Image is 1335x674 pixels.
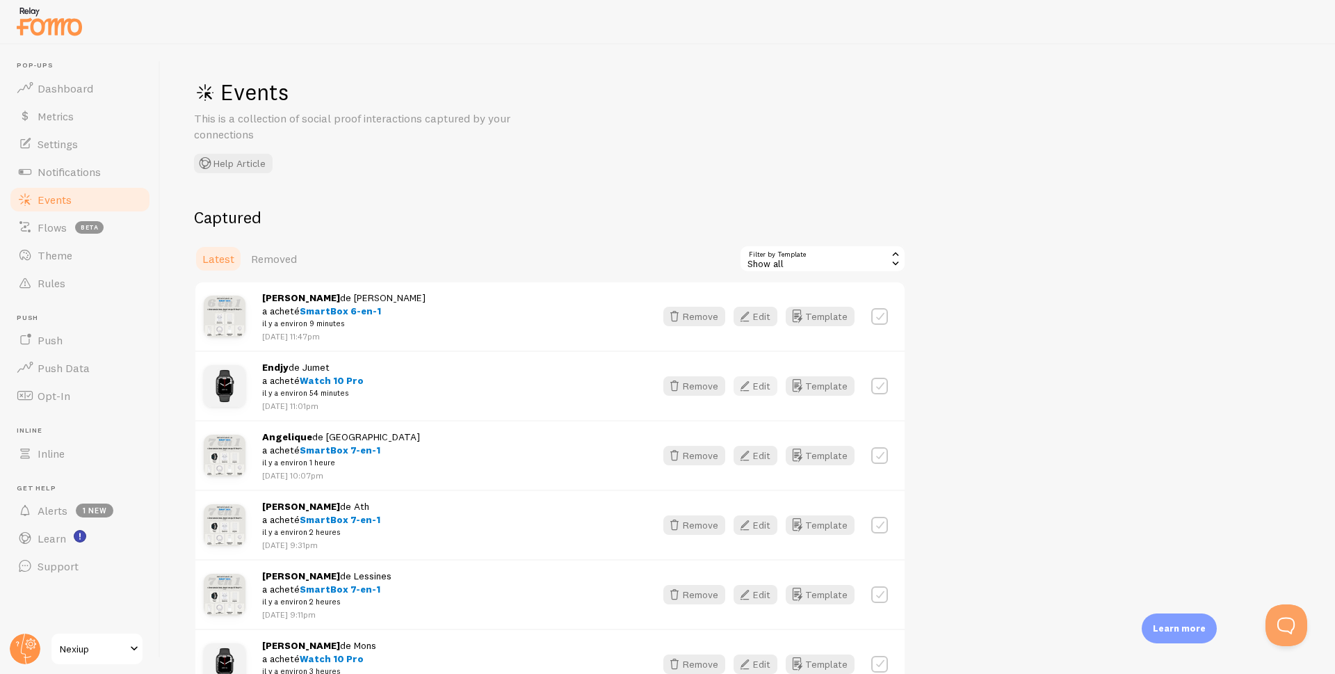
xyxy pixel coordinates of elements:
a: Template [786,655,855,674]
span: Dashboard [38,81,93,95]
a: Nexiup [50,632,144,666]
span: Watch 10 Pro [300,652,364,665]
img: BoxIphone_Prod_09_small.jpg [204,574,245,616]
button: Template [786,446,855,465]
span: Inline [17,426,152,435]
button: Template [786,585,855,604]
a: Support [8,552,152,580]
span: Flows [38,220,67,234]
h1: Events [194,78,611,106]
a: Theme [8,241,152,269]
small: il y a environ 2 heures [262,595,391,608]
span: SmartBox 7-en-1 [300,583,380,595]
button: Remove [663,446,725,465]
p: [DATE] 11:47pm [262,330,426,342]
a: Opt-In [8,382,152,410]
p: [DATE] 10:07pm [262,470,420,481]
small: il y a environ 1 heure [262,456,420,469]
a: Edit [734,655,786,674]
span: de Ath a acheté [262,500,380,539]
a: Push [8,326,152,354]
button: Edit [734,307,777,326]
span: Events [38,193,72,207]
a: Edit [734,446,786,465]
strong: [PERSON_NAME] [262,291,340,304]
a: Edit [734,376,786,396]
button: Edit [734,585,777,604]
a: Learn [8,524,152,552]
iframe: Help Scout Beacon - Open [1265,604,1307,646]
button: Edit [734,446,777,465]
a: Metrics [8,102,152,130]
span: Get Help [17,484,152,493]
span: SmartBox 7-en-1 [300,444,380,456]
strong: [PERSON_NAME] [262,500,340,513]
a: Inline [8,440,152,467]
span: Removed [251,252,297,266]
small: il y a environ 2 heures [262,526,380,538]
a: Edit [734,515,786,535]
a: Removed [243,245,305,273]
svg: <p>Watch New Feature Tutorials!</p> [74,530,86,543]
button: Remove [663,307,725,326]
span: Alerts [38,504,67,517]
a: Settings [8,130,152,158]
span: beta [75,221,104,234]
img: Montre_13_small.jpg [204,365,245,407]
img: BoxIphone_Prod_09_small.jpg [204,435,245,476]
p: Learn more [1153,622,1206,635]
a: Edit [734,585,786,604]
button: Edit [734,515,777,535]
button: Remove [663,655,725,674]
button: Help Article [194,154,273,173]
span: de Lessines a acheté [262,570,391,609]
span: Metrics [38,109,74,123]
span: Notifications [38,165,101,179]
span: Pop-ups [17,61,152,70]
span: Rules [38,276,65,290]
span: Nexiup [60,641,126,657]
a: Edit [734,307,786,326]
div: Learn more [1142,613,1217,643]
span: de Jumet a acheté [262,361,364,400]
a: Events [8,186,152,214]
button: Remove [663,515,725,535]
img: BoxIphone_Prod_09_small.jpg [204,504,245,546]
button: Remove [663,376,725,396]
span: Push [38,333,63,347]
button: Edit [734,655,777,674]
span: Settings [38,137,78,151]
a: Dashboard [8,74,152,102]
small: il y a environ 54 minutes [262,387,364,399]
span: Learn [38,531,66,545]
span: Watch 10 Pro [300,374,364,387]
strong: Endjy [262,361,289,374]
span: SmartBox 6-en-1 [300,305,381,317]
strong: [PERSON_NAME] [262,639,340,652]
span: SmartBox 7-en-1 [300,513,380,526]
p: [DATE] 9:31pm [262,539,380,551]
img: fomo-relay-logo-orange.svg [15,3,84,39]
button: Template [786,376,855,396]
span: Push Data [38,361,90,375]
a: Rules [8,269,152,297]
button: Template [786,307,855,326]
p: [DATE] 9:11pm [262,609,391,620]
small: il y a environ 9 minutes [262,317,426,330]
a: Alerts 1 new [8,497,152,524]
h2: Captured [194,207,906,228]
a: Latest [194,245,243,273]
p: This is a collection of social proof interactions captured by your connections [194,111,528,143]
img: BoxIphone_6en1_Prod_07_small.jpg [204,296,245,337]
span: Theme [38,248,72,262]
a: Notifications [8,158,152,186]
button: Edit [734,376,777,396]
button: Template [786,515,855,535]
span: Latest [202,252,234,266]
div: Show all [739,245,906,273]
a: Flows beta [8,214,152,241]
